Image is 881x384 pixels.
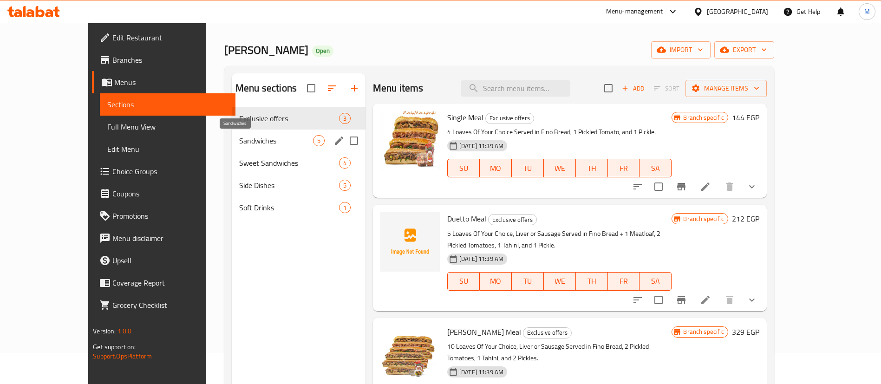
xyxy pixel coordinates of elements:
span: TH [580,162,604,175]
button: SU [447,272,480,291]
button: delete [718,289,741,311]
div: Menu-management [606,6,663,17]
span: Coverage Report [112,277,228,288]
button: Add section [343,77,365,99]
a: Menus [92,71,235,93]
span: Duetto Meal [447,212,486,226]
div: Sweet Sandwiches4 [232,152,365,174]
span: Manage items [693,83,759,94]
button: FR [608,159,640,177]
span: M [864,7,870,17]
span: Select section first [648,81,685,96]
span: Add [620,83,646,94]
h2: Menu items [373,81,424,95]
a: Sections [100,93,235,116]
button: TU [512,272,544,291]
span: [DATE] 11:39 AM [456,142,507,150]
a: Coupons [92,182,235,205]
span: WE [548,162,572,175]
h6: 212 EGP [732,212,759,225]
div: items [339,180,351,191]
a: Edit Menu [100,138,235,160]
span: [DATE] 11:39 AM [456,254,507,263]
span: Sweet Sandwiches [239,157,339,169]
span: TH [580,274,604,288]
button: show more [741,176,763,198]
span: MO [483,274,508,288]
p: 5 Loaves Of Your Choice, Liver or Sausage Served in Fino Bread + 1 Meatloaf, 2 Pickled Tomatoes, ... [447,228,672,251]
span: import [659,44,703,56]
a: Edit menu item [700,294,711,306]
a: Support.OpsPlatform [93,350,152,362]
a: Branches [92,49,235,71]
span: Promotions [112,210,228,221]
div: [GEOGRAPHIC_DATA] [707,7,768,17]
div: items [339,157,351,169]
span: [DATE] 11:39 AM [456,368,507,377]
button: FR [608,272,640,291]
button: edit [332,134,346,148]
a: Upsell [92,249,235,272]
div: Exclusive offers3 [232,107,365,130]
span: SA [643,274,668,288]
button: WE [544,159,576,177]
button: MO [480,159,512,177]
button: Add [618,81,648,96]
span: Exclusive offers [523,327,571,338]
svg: Show Choices [746,181,757,192]
span: Coupons [112,188,228,199]
span: 5 [339,181,350,190]
span: Add item [618,81,648,96]
a: Coverage Report [92,272,235,294]
button: import [651,41,711,59]
button: show more [741,289,763,311]
img: Duetto Meal [380,212,440,272]
input: search [461,80,570,97]
span: SU [451,274,476,288]
span: Edit Restaurant [112,32,228,43]
span: Single Meal [447,111,483,124]
div: items [339,202,351,213]
span: Get support on: [93,341,136,353]
span: Grocery Checklist [112,299,228,311]
div: Exclusive offers [488,214,537,225]
div: Open [312,46,333,57]
button: MO [480,272,512,291]
span: Choice Groups [112,166,228,177]
button: sort-choices [626,289,649,311]
div: Side Dishes [239,180,339,191]
span: SA [643,162,668,175]
span: Branch specific [679,327,727,336]
div: Exclusive offers [239,113,339,124]
button: SA [640,159,672,177]
span: export [722,44,767,56]
span: TU [516,162,540,175]
span: [PERSON_NAME] [224,39,308,60]
div: Exclusive offers [485,113,534,124]
h2: Menu sections [235,81,297,95]
span: Open [312,47,333,55]
span: Branch specific [679,113,727,122]
span: Select to update [649,177,668,196]
a: Full Menu View [100,116,235,138]
button: WE [544,272,576,291]
span: Select section [599,78,618,98]
div: Sandwiches5edit [232,130,365,152]
a: Promotions [92,205,235,227]
span: Branch specific [679,215,727,223]
h6: 329 EGP [732,325,759,338]
span: SU [451,162,476,175]
button: SA [640,272,672,291]
img: Single Meal [380,111,440,170]
a: Edit Restaurant [92,26,235,49]
span: Menu disclaimer [112,233,228,244]
span: WE [548,274,572,288]
div: Side Dishes5 [232,174,365,196]
span: Soft Drinks [239,202,339,213]
span: Exclusive offers [486,113,534,124]
span: Select to update [649,290,668,310]
button: export [714,41,774,59]
span: Upsell [112,255,228,266]
button: sort-choices [626,176,649,198]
